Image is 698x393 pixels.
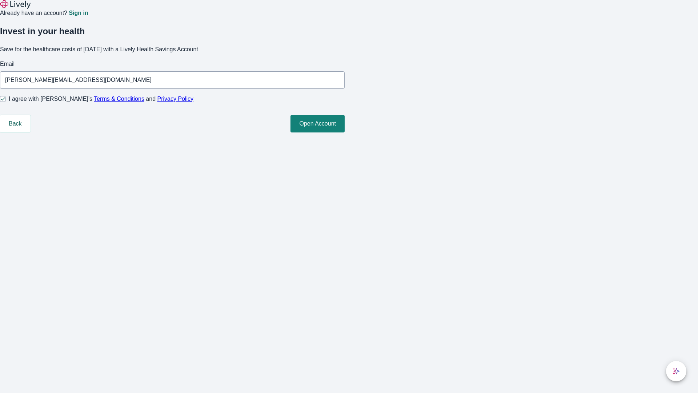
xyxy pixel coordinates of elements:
button: Open Account [290,115,345,132]
a: Privacy Policy [157,96,194,102]
span: I agree with [PERSON_NAME]’s and [9,95,193,103]
a: Sign in [69,10,88,16]
svg: Lively AI Assistant [673,368,680,375]
a: Terms & Conditions [94,96,144,102]
button: chat [666,361,686,381]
